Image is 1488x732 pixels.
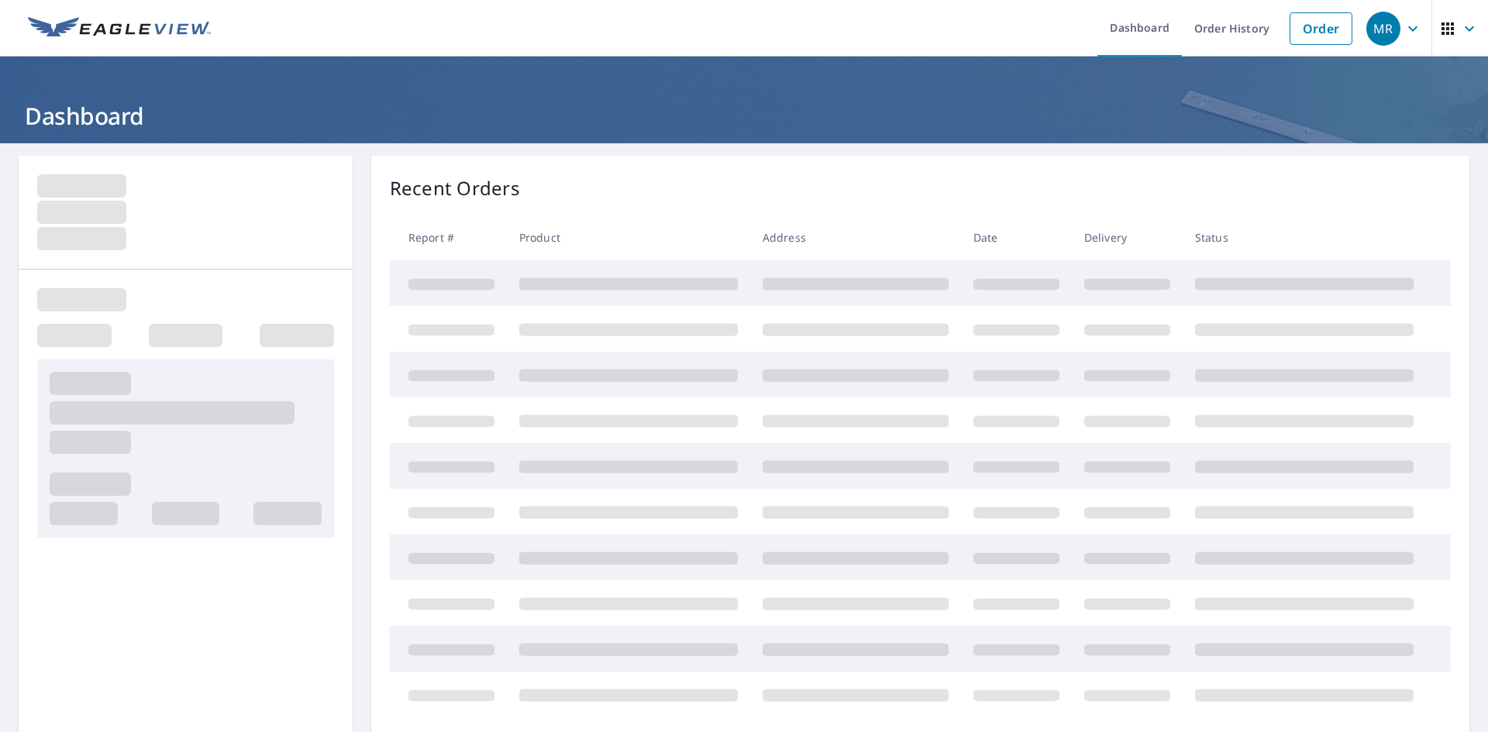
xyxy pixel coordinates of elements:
a: Order [1290,12,1352,45]
th: Delivery [1072,215,1183,260]
img: EV Logo [28,17,211,40]
p: Recent Orders [390,174,520,202]
th: Report # [390,215,507,260]
th: Status [1183,215,1426,260]
th: Date [961,215,1072,260]
th: Product [507,215,750,260]
div: MR [1366,12,1400,46]
th: Address [750,215,961,260]
h1: Dashboard [19,100,1469,132]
